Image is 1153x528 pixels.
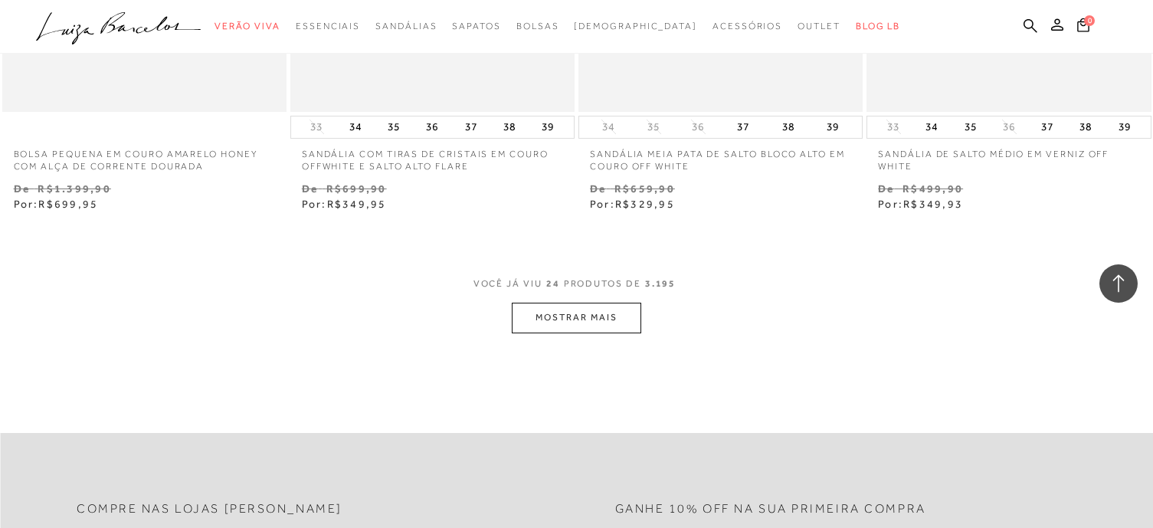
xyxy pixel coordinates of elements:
[822,116,843,138] button: 39
[1037,116,1058,138] button: 37
[578,139,863,174] a: SANDÁLIA MEIA PATA DE SALTO BLOCO ALTO EM COURO OFF WHITE
[38,182,110,195] small: R$1.399,90
[421,116,443,138] button: 36
[302,198,387,210] span: Por:
[1084,15,1095,26] span: 0
[643,120,664,134] button: 35
[960,116,981,138] button: 35
[732,116,754,138] button: 37
[921,116,942,138] button: 34
[878,182,894,195] small: De
[473,278,680,289] span: VOCÊ JÁ VIU PRODUTOS DE
[615,198,675,210] span: R$329,95
[512,303,640,333] button: MOSTRAR MAIS
[345,116,366,138] button: 34
[598,120,619,134] button: 34
[499,116,520,138] button: 38
[296,21,360,31] span: Essenciais
[1075,116,1096,138] button: 38
[687,120,709,134] button: 36
[546,278,560,289] span: 24
[856,12,900,41] a: BLOG LB
[296,12,360,41] a: categoryNavScreenReaderText
[326,182,387,195] small: R$699,90
[778,116,799,138] button: 38
[883,120,904,134] button: 33
[998,120,1020,134] button: 36
[712,12,782,41] a: categoryNavScreenReaderText
[383,116,405,138] button: 35
[866,139,1151,174] a: SANDÁLIA DE SALTO MÉDIO EM VERNIZ OFF WHITE
[215,21,280,31] span: Verão Viva
[452,12,500,41] a: categoryNavScreenReaderText
[215,12,280,41] a: categoryNavScreenReaderText
[614,182,675,195] small: R$659,90
[460,116,482,138] button: 37
[574,21,697,31] span: [DEMOGRAPHIC_DATA]
[452,21,500,31] span: Sapatos
[302,182,318,195] small: De
[798,12,840,41] a: categoryNavScreenReaderText
[14,198,99,210] span: Por:
[537,116,558,138] button: 39
[902,182,963,195] small: R$499,90
[516,12,559,41] a: categoryNavScreenReaderText
[903,198,963,210] span: R$349,93
[375,12,437,41] a: categoryNavScreenReaderText
[615,502,926,517] h2: Ganhe 10% off na sua primeira compra
[1073,17,1094,38] button: 0
[645,278,676,289] span: 3.195
[375,21,437,31] span: Sandálias
[590,198,675,210] span: Por:
[290,139,575,174] a: SANDÁLIA COM TIRAS DE CRISTAIS EM COURO OFFWHITE E SALTO ALTO FLARE
[77,502,342,517] h2: Compre nas lojas [PERSON_NAME]
[38,198,98,210] span: R$699,95
[14,182,30,195] small: De
[306,120,327,134] button: 33
[574,12,697,41] a: noSubCategoriesText
[798,21,840,31] span: Outlet
[327,198,387,210] span: R$349,95
[2,139,287,174] a: BOLSA PEQUENA EM COURO AMARELO HONEY COM ALÇA DE CORRENTE DOURADA
[516,21,559,31] span: Bolsas
[712,21,782,31] span: Acessórios
[590,182,606,195] small: De
[878,198,963,210] span: Por:
[856,21,900,31] span: BLOG LB
[1114,116,1135,138] button: 39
